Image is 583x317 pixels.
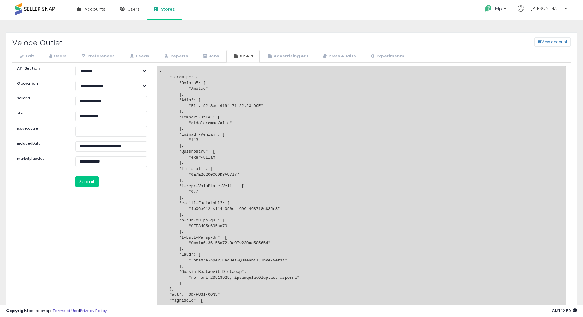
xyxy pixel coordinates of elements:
i: Get Help [484,5,492,12]
a: Hi [PERSON_NAME] [518,5,567,19]
a: Prefs Audits [315,50,362,63]
strong: Copyright [6,308,29,314]
h2: Veloce Outlet [8,39,244,47]
span: Stores [161,6,175,12]
a: Advertising API [260,50,314,63]
a: View account [530,37,539,47]
button: Submit [75,176,99,187]
span: Help [494,6,502,11]
label: API Section [12,66,71,72]
a: Edit [12,50,41,63]
div: seller snap | | [6,308,107,314]
a: SP API [226,50,260,63]
label: includedData [12,141,71,146]
a: Feeds [122,50,156,63]
button: View account [534,37,571,47]
a: Terms of Use [53,308,79,314]
span: Users [128,6,140,12]
span: 2025-09-15 12:50 GMT [552,308,577,314]
label: marketplaceIds [12,156,71,161]
label: sku [12,111,71,116]
a: Users [41,50,73,63]
label: Operation [12,81,71,87]
label: issueLocale [12,126,71,131]
a: Jobs [195,50,226,63]
label: sellerId [12,96,71,101]
a: Reports [156,50,195,63]
a: Privacy Policy [80,308,107,314]
a: Experiments [363,50,411,63]
a: Preferences [74,50,121,63]
span: Hi [PERSON_NAME] [526,5,563,11]
span: Accounts [85,6,105,12]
